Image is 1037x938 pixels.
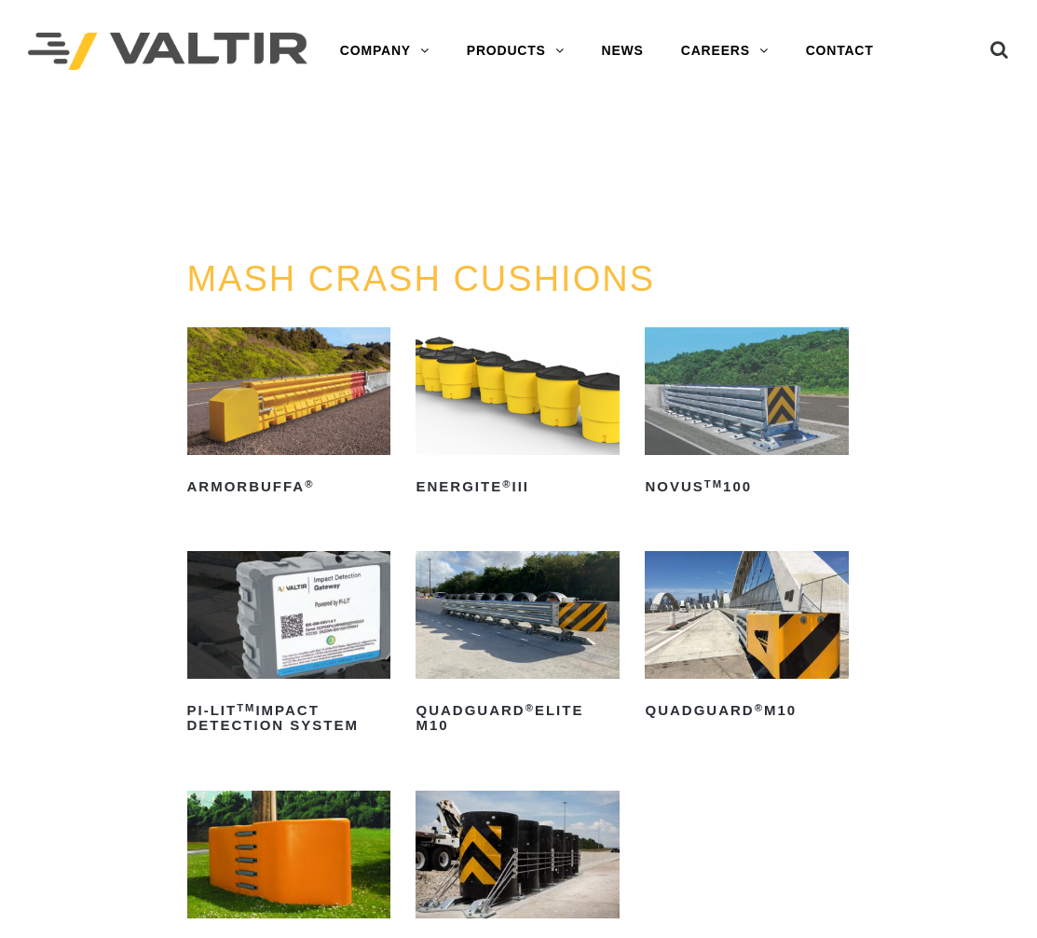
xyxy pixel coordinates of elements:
[787,33,893,70] a: CONTACT
[187,259,656,298] a: MASH CRASH CUSHIONS
[187,551,391,740] a: PI-LITTMImpact Detection System
[416,472,620,502] h2: ENERGITE III
[28,33,307,71] img: Valtir
[645,327,849,501] a: NOVUSTM100
[662,33,787,70] a: CAREERS
[755,702,764,713] sup: ®
[305,478,314,490] sup: ®
[187,696,391,740] h2: PI-LIT Impact Detection System
[187,472,391,502] h2: ArmorBuffa
[645,551,849,724] a: QuadGuard®M10
[321,33,448,70] a: COMPANY
[704,478,723,490] sup: TM
[416,327,620,501] a: ENERGITE®III
[416,551,620,740] a: QuadGuard®Elite M10
[187,327,391,501] a: ArmorBuffa®
[502,478,512,490] sup: ®
[645,696,849,725] h2: QuadGuard M10
[416,696,620,740] h2: QuadGuard Elite M10
[525,702,535,713] sup: ®
[237,702,255,713] sup: TM
[645,472,849,502] h2: NOVUS 100
[583,33,662,70] a: NEWS
[448,33,583,70] a: PRODUCTS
